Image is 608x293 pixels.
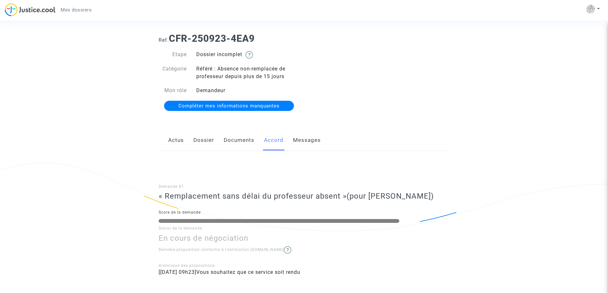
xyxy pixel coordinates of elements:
[159,209,449,216] p: Score de la demande
[193,130,214,151] a: Dossier
[154,65,191,80] div: Catégorie
[154,87,191,94] div: Mon rôle
[154,51,191,59] div: Etape
[347,192,434,201] span: (pour [PERSON_NAME])
[159,183,449,191] p: Demande #1
[159,224,449,232] p: Statut de la demande
[5,3,56,16] img: jc-logo.svg
[61,7,92,13] span: Mes dossiers
[284,246,291,254] img: help.svg
[159,247,291,252] span: Dernière proposition conforme à l'estimation [DOMAIN_NAME]
[169,33,255,44] b: CFR-250923-4EA9
[159,268,449,276] li: [[DATE] 09h23] Vous souhaitez que ce service soit rendu
[178,103,280,109] span: Compléter mes informations manquantes
[159,192,449,201] h3: « Remplacement sans délai du professeur absent »
[191,87,304,94] div: Demandeur
[224,130,254,151] a: Documents
[168,130,184,151] a: Actus
[159,37,169,43] span: Ref.
[159,234,449,243] h3: En cours de négociation
[159,263,449,268] div: Historique des propositions
[293,130,321,151] a: Messages
[191,51,304,59] div: Dossier incomplet
[191,65,304,80] div: Référé : Absence non-remplacée de professeur depuis plus de 15 jours
[56,5,97,15] a: Mes dossiers
[264,130,283,151] a: Accord
[245,51,253,59] img: help.svg
[586,5,595,14] img: AAcHTtfghjjySLS5RXlrx-AqLF3t5lYRueK_xswRygd-FxE-oCI=s96-c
